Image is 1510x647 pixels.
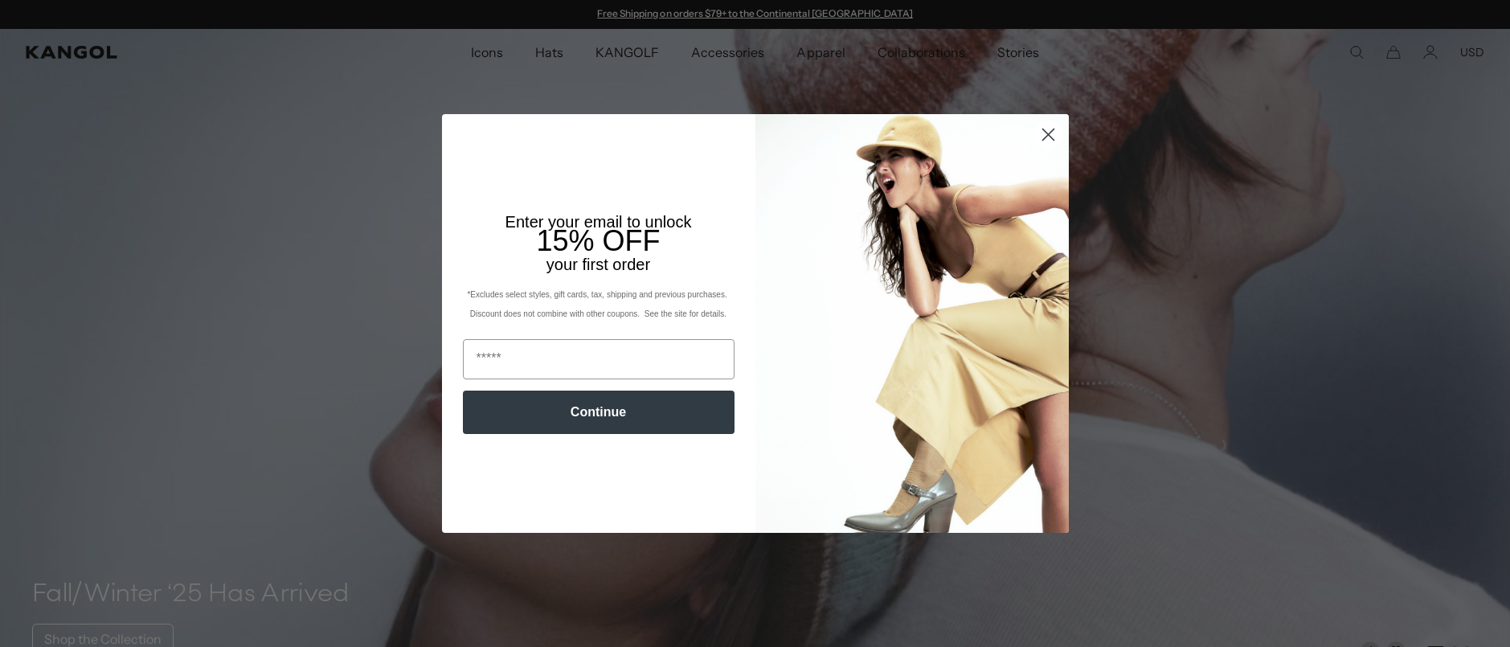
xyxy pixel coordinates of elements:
[1034,121,1062,149] button: Close dialog
[546,256,650,273] span: your first order
[536,224,660,257] span: 15% OFF
[467,290,729,318] span: *Excludes select styles, gift cards, tax, shipping and previous purchases. Discount does not comb...
[755,114,1069,532] img: 93be19ad-e773-4382-80b9-c9d740c9197f.jpeg
[505,213,692,231] span: Enter your email to unlock
[463,391,735,434] button: Continue
[463,339,735,379] input: Email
